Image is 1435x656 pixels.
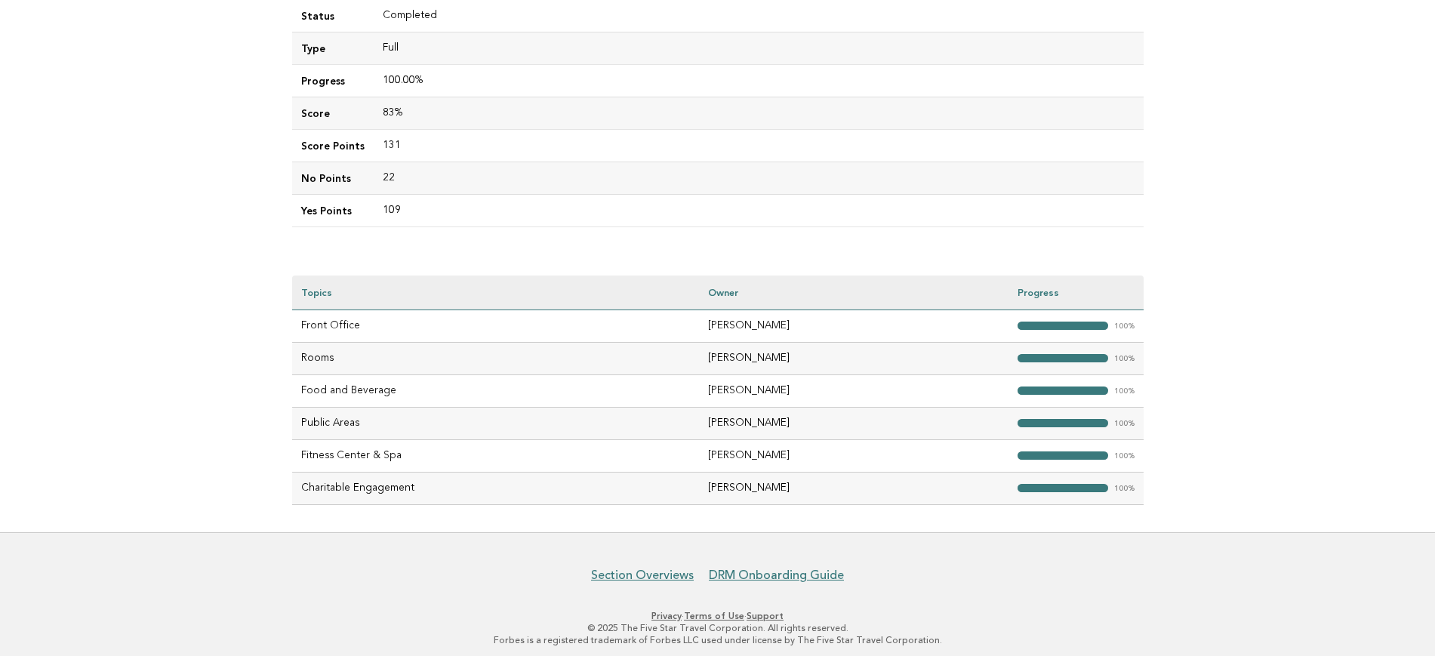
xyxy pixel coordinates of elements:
td: Type [292,32,374,64]
td: [PERSON_NAME] [699,310,1008,342]
strong: "> [1018,354,1108,362]
td: Score Points [292,129,374,162]
em: 100% [1114,420,1135,428]
a: DRM Onboarding Guide [709,568,844,583]
td: [PERSON_NAME] [699,374,1008,407]
th: Topics [292,276,700,310]
td: Score [292,97,374,129]
td: Full [374,32,1144,64]
a: Privacy [651,611,682,621]
td: Yes Points [292,195,374,227]
td: Rooms [292,342,700,374]
td: 131 [374,129,1144,162]
td: 109 [374,195,1144,227]
td: Charitable Engagement [292,472,700,504]
em: 100% [1114,485,1135,493]
td: Food and Beverage [292,374,700,407]
p: Forbes is a registered trademark of Forbes LLC used under license by The Five Star Travel Corpora... [256,634,1180,646]
p: · · [256,610,1180,622]
em: 100% [1114,452,1135,460]
td: Progress [292,64,374,97]
a: Section Overviews [591,568,694,583]
td: 22 [374,162,1144,194]
a: Support [747,611,784,621]
td: [PERSON_NAME] [699,439,1008,472]
td: [PERSON_NAME] [699,472,1008,504]
td: [PERSON_NAME] [699,407,1008,439]
th: Progress [1009,276,1144,310]
strong: "> [1018,451,1108,460]
strong: "> [1018,484,1108,492]
td: Public Areas [292,407,700,439]
em: 100% [1114,322,1135,331]
td: Fitness Center & Spa [292,439,700,472]
strong: "> [1018,322,1108,330]
em: 100% [1114,355,1135,363]
strong: "> [1018,387,1108,395]
td: [PERSON_NAME] [699,342,1008,374]
strong: "> [1018,419,1108,427]
th: Owner [699,276,1008,310]
td: No Points [292,162,374,194]
p: © 2025 The Five Star Travel Corporation. All rights reserved. [256,622,1180,634]
td: 100.00% [374,64,1144,97]
td: 83% [374,97,1144,129]
td: Front Office [292,310,700,342]
em: 100% [1114,387,1135,396]
a: Terms of Use [684,611,744,621]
